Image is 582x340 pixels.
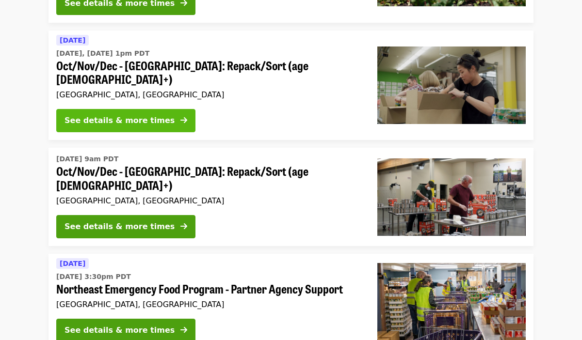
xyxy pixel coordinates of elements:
[60,36,85,44] span: [DATE]
[60,260,85,267] span: [DATE]
[56,109,195,132] button: See details & more times
[180,222,187,231] i: arrow-right icon
[48,148,533,246] a: See details for "Oct/Nov/Dec - Portland: Repack/Sort (age 16+)"
[48,31,533,140] a: See details for "Oct/Nov/Dec - Portland: Repack/Sort (age 8+)"
[56,300,362,309] div: [GEOGRAPHIC_DATA], [GEOGRAPHIC_DATA]
[180,325,187,335] i: arrow-right icon
[377,158,526,236] img: Oct/Nov/Dec - Portland: Repack/Sort (age 16+) organized by Oregon Food Bank
[65,325,175,336] div: See details & more times
[377,46,526,124] img: Oct/Nov/Dec - Portland: Repack/Sort (age 8+) organized by Oregon Food Bank
[56,90,362,99] div: [GEOGRAPHIC_DATA], [GEOGRAPHIC_DATA]
[65,221,175,232] div: See details & more times
[180,116,187,125] i: arrow-right icon
[56,215,195,238] button: See details & more times
[56,154,118,164] time: [DATE] 9am PDT
[56,272,131,282] time: [DATE] 3:30pm PDT
[65,115,175,126] div: See details & more times
[56,59,362,87] span: Oct/Nov/Dec - [GEOGRAPHIC_DATA]: Repack/Sort (age [DEMOGRAPHIC_DATA]+)
[56,164,362,192] span: Oct/Nov/Dec - [GEOGRAPHIC_DATA]: Repack/Sort (age [DEMOGRAPHIC_DATA]+)
[56,48,149,59] time: [DATE], [DATE] 1pm PDT
[56,196,362,205] div: [GEOGRAPHIC_DATA], [GEOGRAPHIC_DATA]
[56,282,362,296] span: Northeast Emergency Food Program - Partner Agency Support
